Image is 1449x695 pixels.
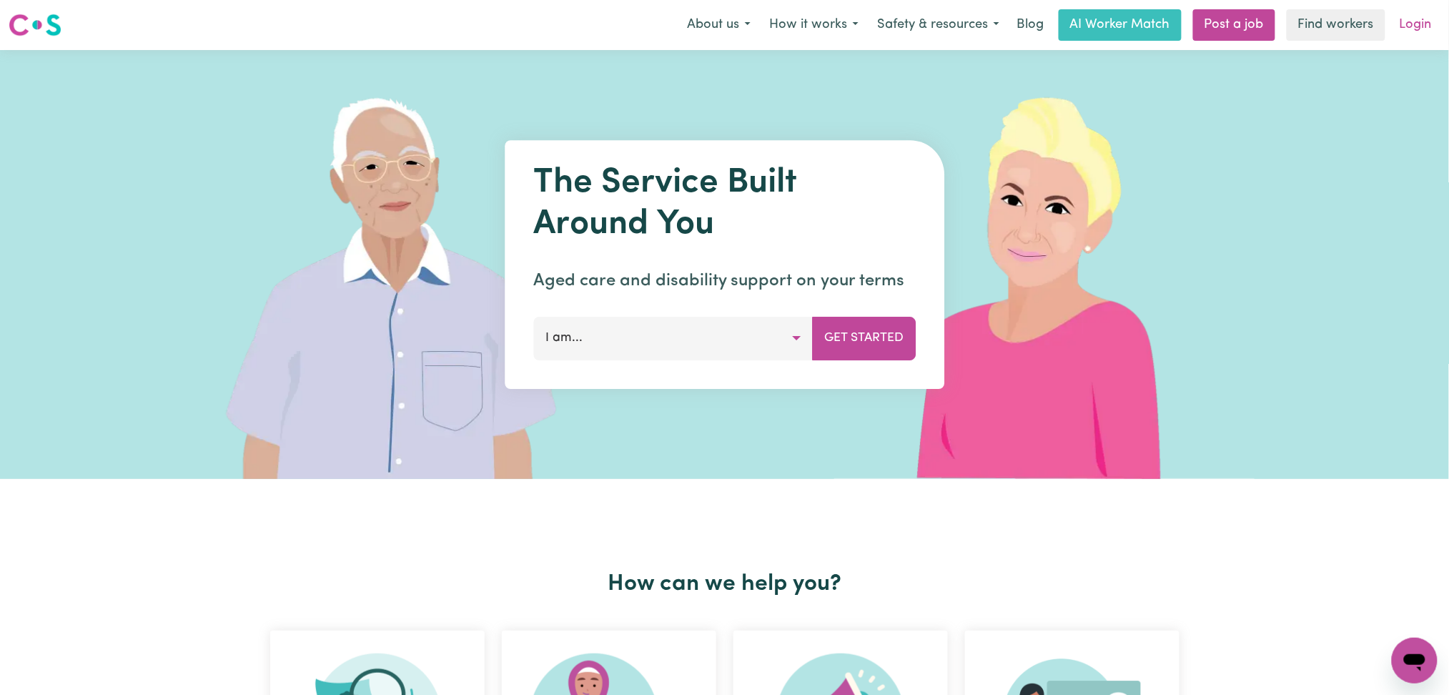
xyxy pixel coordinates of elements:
[1193,9,1275,41] a: Post a job
[533,268,916,294] p: Aged care and disability support on your terms
[1059,9,1182,41] a: AI Worker Match
[533,163,916,245] h1: The Service Built Around You
[533,317,813,360] button: I am...
[9,12,61,38] img: Careseekers logo
[1287,9,1385,41] a: Find workers
[262,571,1188,598] h2: How can we help you?
[678,10,760,40] button: About us
[1392,638,1438,684] iframe: Button to launch messaging window
[760,10,868,40] button: How it works
[9,9,61,41] a: Careseekers logo
[812,317,916,360] button: Get Started
[1009,9,1053,41] a: Blog
[1391,9,1440,41] a: Login
[868,10,1009,40] button: Safety & resources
